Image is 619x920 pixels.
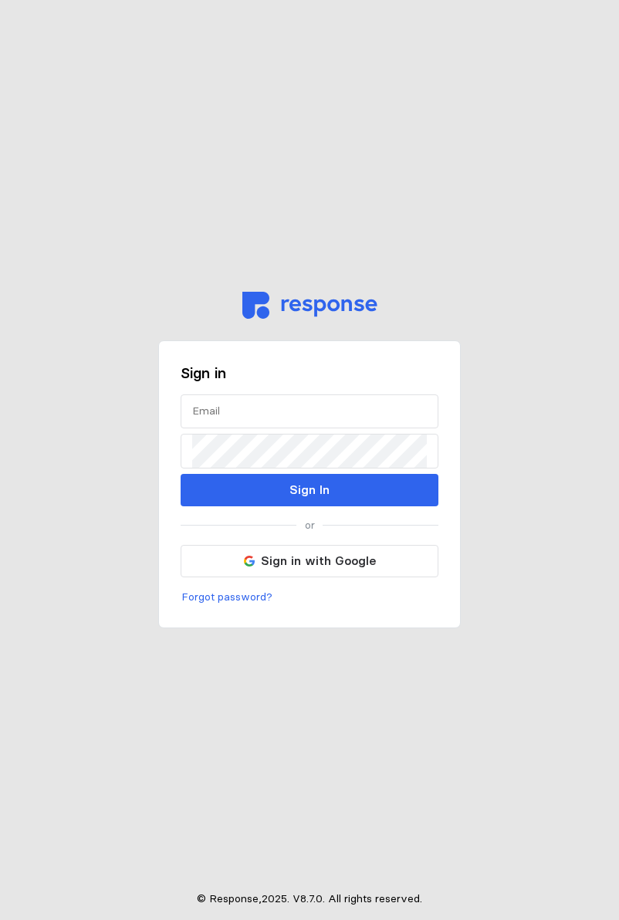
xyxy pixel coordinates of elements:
[305,517,315,534] p: or
[181,545,438,577] button: Sign in with Google
[289,480,330,499] p: Sign In
[244,556,255,567] img: svg%3e
[192,395,427,428] input: Email
[242,292,377,319] img: svg%3e
[197,891,422,908] p: © Response, 2025 . V 8.7.0 . All rights reserved.
[261,551,376,570] p: Sign in with Google
[181,474,438,506] button: Sign In
[181,363,438,384] h3: Sign in
[181,589,272,606] p: Forgot password?
[181,588,273,607] button: Forgot password?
